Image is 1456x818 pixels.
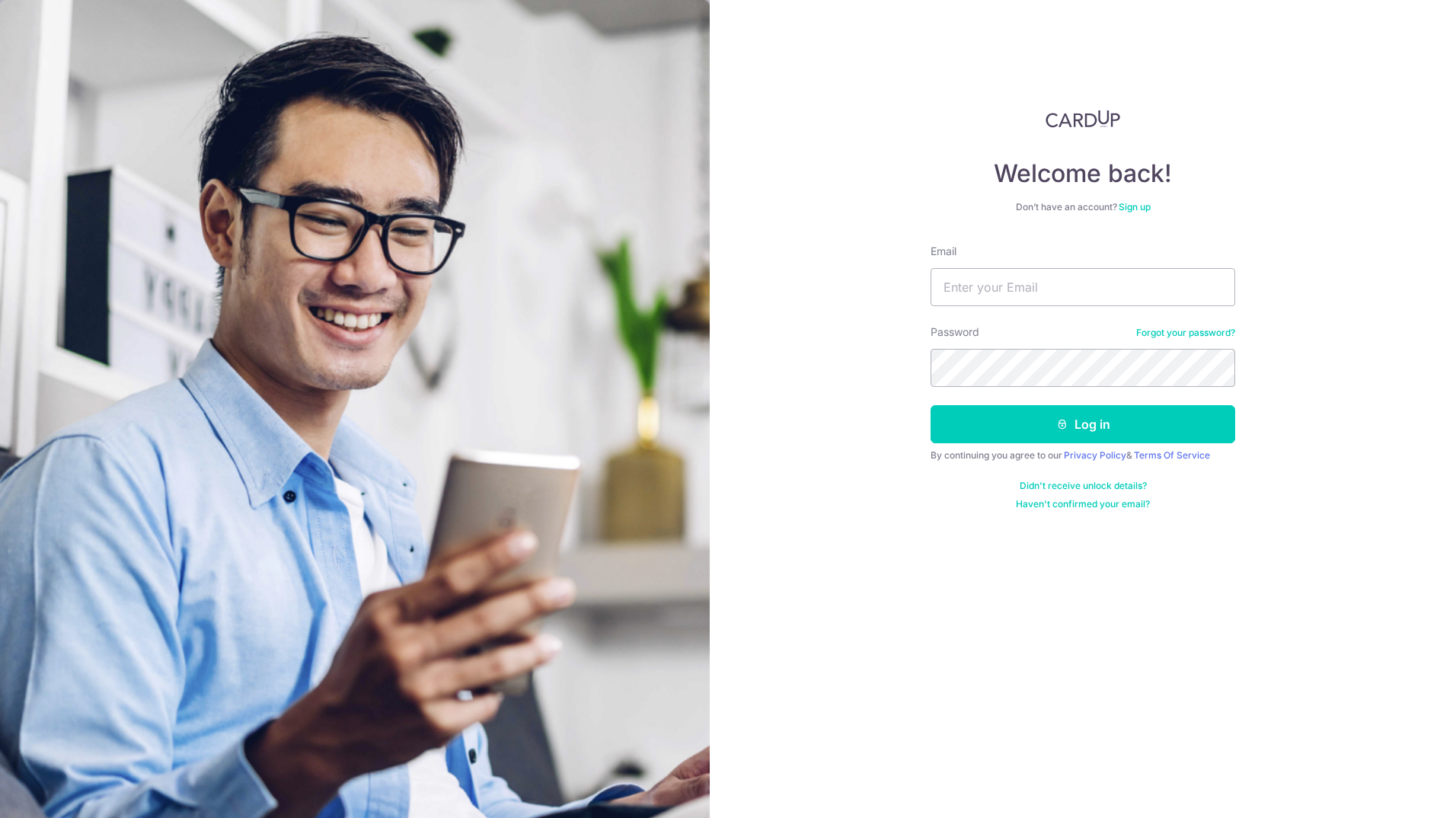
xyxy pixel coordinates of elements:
button: Log in [931,405,1235,443]
img: CardUp Logo [1046,110,1120,128]
div: By continuing you agree to our & [931,449,1235,462]
a: Terms Of Service [1134,449,1210,461]
input: Enter your Email [931,268,1235,306]
label: Password [931,324,979,340]
a: Sign up [1119,201,1151,212]
a: Privacy Policy [1064,449,1126,461]
h4: Welcome back! [931,158,1235,189]
a: Haven't confirmed your email? [1016,498,1150,510]
label: Email [931,244,956,259]
div: Don’t have an account? [931,201,1235,213]
a: Forgot your password? [1136,327,1235,339]
a: Didn't receive unlock details? [1020,480,1147,492]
